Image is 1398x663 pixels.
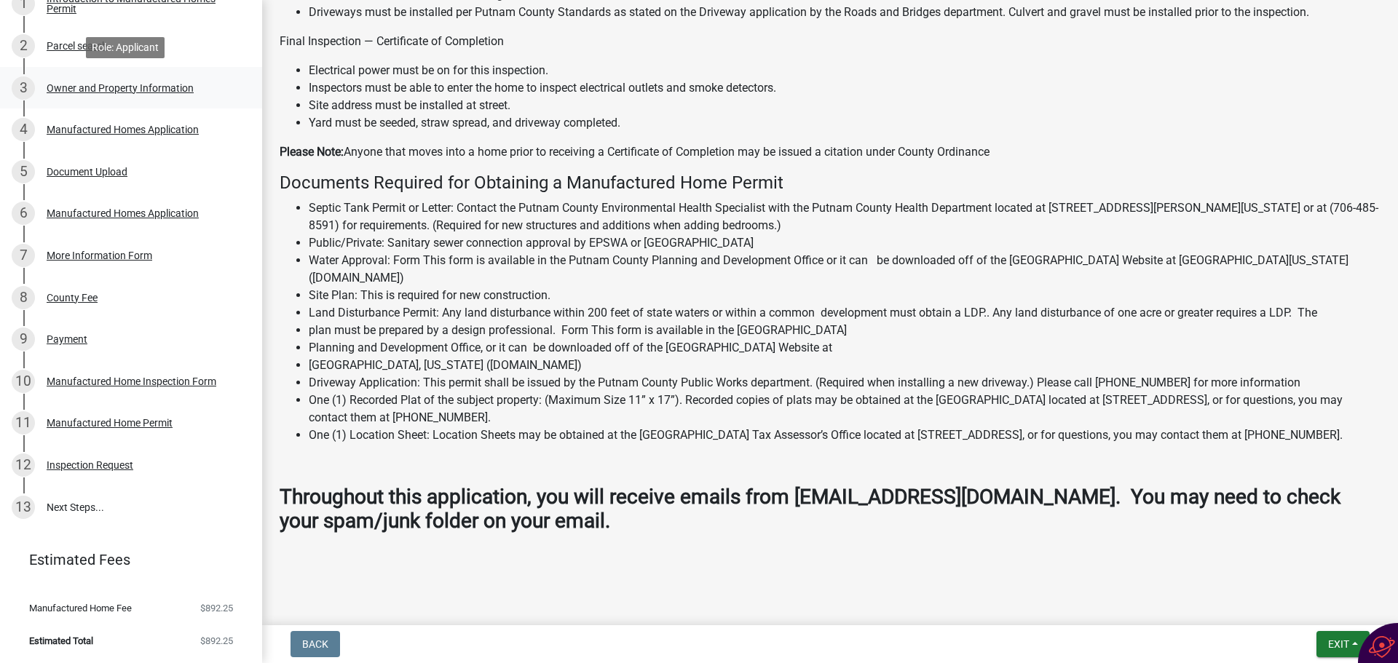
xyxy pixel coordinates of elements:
li: One (1) Recorded Plat of the subject property: (Maximum Size 11” x 17”). Recorded copies of plats... [309,392,1381,426]
li: [GEOGRAPHIC_DATA], [US_STATE] ([DOMAIN_NAME]) [309,357,1381,374]
div: 13 [12,496,35,519]
p: Anyone that moves into a home prior to receiving a Certificate of Completion may be issued a cita... [280,143,1381,161]
div: 2 [12,34,35,57]
div: 5 [12,160,35,183]
li: Septic Tank Permit or Letter: Contact the Putnam County Environmental Health Specialist with the ... [309,199,1381,234]
strong: Throughout this application, you will receive emails from [EMAIL_ADDRESS][DOMAIN_NAME]. You may n... [280,485,1340,533]
div: 7 [12,244,35,267]
span: Exit [1328,638,1349,650]
div: 4 [12,118,35,141]
div: 8 [12,286,35,309]
a: Estimated Fees [12,545,239,574]
span: $892.25 [200,603,233,613]
li: Yard must be seeded, straw spread, and driveway completed. [309,114,1381,132]
li: Site address must be installed at street. [309,97,1381,114]
div: Document Upload [47,167,127,177]
li: Public/Private: Sanitary sewer connection approval by EPSWA or [GEOGRAPHIC_DATA] [309,234,1381,252]
p: Final Inspection — Certificate of Completion [280,33,1381,50]
div: Role: Applicant [86,37,165,58]
li: Planning and Development Office, or it can be downloaded off of the [GEOGRAPHIC_DATA] Website at [309,339,1381,357]
div: 6 [12,202,35,225]
button: Back [291,631,340,657]
div: 12 [12,453,35,477]
li: One (1) Location Sheet: Location Sheets may be obtained at the [GEOGRAPHIC_DATA] Tax Assessor’s O... [309,426,1381,444]
span: Manufactured Home Fee [29,603,132,613]
li: plan must be prepared by a design professional. Form This form is available in the [GEOGRAPHIC_DATA] [309,322,1381,339]
div: Manufactured Homes Application [47,124,199,135]
div: 3 [12,76,35,100]
li: Electrical power must be on for this inspection. [309,62,1381,79]
button: Exit [1316,631,1370,657]
div: Payment [47,334,87,344]
li: Site Plan: This is required for new construction. [309,287,1381,304]
li: Driveway Application: This permit shall be issued by the Putnam County Public Works department. (... [309,374,1381,392]
div: Manufactured Home Permit [47,418,173,428]
li: Water Approval: Form This form is available in the Putnam County Planning and Development Office ... [309,252,1381,287]
h4: Documents Required for Obtaining a Manufactured Home Permit [280,172,1381,194]
li: Driveways must be installed per Putnam County Standards as stated on the Driveway application by ... [309,4,1381,21]
li: Land Disturbance Permit: Any land disturbance within 200 feet of state waters or within a common ... [309,304,1381,322]
span: $892.25 [200,636,233,646]
div: County Fee [47,293,98,303]
div: Parcel search [47,41,108,51]
div: Inspection Request [47,460,133,470]
span: Estimated Total [29,636,93,646]
div: Manufactured Homes Application [47,208,199,218]
div: More Information Form [47,250,152,261]
span: Back [302,638,328,650]
div: 10 [12,370,35,393]
div: 9 [12,327,35,351]
div: 11 [12,411,35,434]
li: Inspectors must be able to enter the home to inspect electrical outlets and smoke detectors. [309,79,1381,97]
strong: Please Note: [280,145,344,159]
div: Manufactured Home Inspection Form [47,376,216,386]
div: Owner and Property Information [47,83,194,93]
